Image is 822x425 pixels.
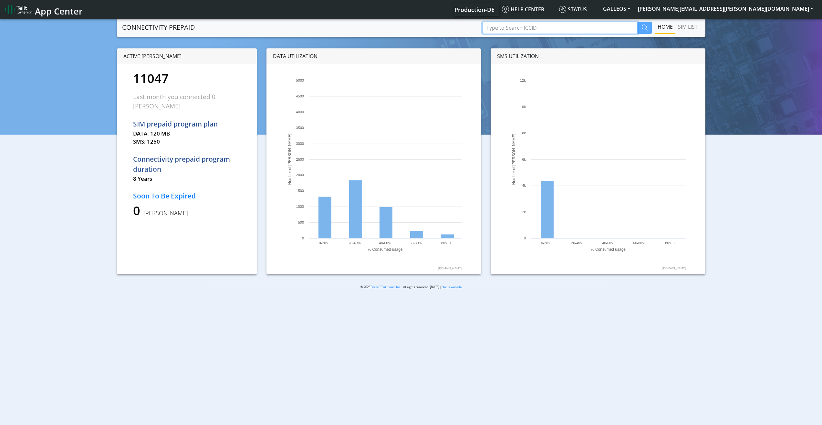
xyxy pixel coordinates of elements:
span: App Center [35,5,83,17]
text: 4k [522,184,526,187]
text: 5000 [296,78,304,82]
text: 2k [522,210,526,214]
p: 0 [133,201,241,220]
text: 3500 [296,126,304,130]
a: App Center [5,3,82,16]
a: Status [557,3,599,16]
text: [DOMAIN_NAME] [438,267,461,270]
text: 0 [302,236,304,240]
text: 1000 [296,205,304,208]
text: 80% + [665,241,675,245]
span: [PERSON_NAME] [140,209,188,217]
text: 40-60% [379,241,391,245]
text: 80% + [441,241,451,245]
a: SIM LIST [675,20,700,33]
a: Home [655,20,675,33]
a: Status website [442,285,462,289]
p: SMS: 1250 [133,137,241,146]
text: % Consumed usage [591,247,626,252]
span: Help center [502,6,544,13]
text: 4000 [296,110,304,114]
text: Number of [PERSON_NAME] [512,134,516,185]
text: 0-20% [319,241,329,245]
text: 0-20% [541,241,551,245]
p: Soon To Be Expired [133,191,241,201]
button: [PERSON_NAME][EMAIL_ADDRESS][PERSON_NAME][DOMAIN_NAME] [634,3,817,15]
input: Type to Search ICCID [482,22,638,34]
text: 3000 [296,142,304,146]
div: ACTIVE [PERSON_NAME] [117,48,257,64]
text: 60-80% [633,241,645,245]
img: knowledge.svg [502,6,509,13]
text: 2000 [296,173,304,177]
p: Last month you connected 0 [PERSON_NAME] [133,92,241,111]
text: 40-60% [602,241,614,245]
text: 10k [520,105,526,109]
text: 4500 [296,94,304,98]
p: © 2025 . All rights reserved. [DATE] | [210,285,612,289]
a: Your current platform instance [454,3,494,16]
p: 8 Years [133,175,241,183]
p: DATA: 120 MB [133,129,241,138]
a: Telit IoT Solutions, Inc. [370,285,401,289]
text: 2500 [296,157,304,161]
div: DATA UTILIZATION [266,48,481,64]
text: 6k [522,157,526,161]
button: GALLEOS [599,3,634,15]
text: 0 [524,236,526,240]
text: [DOMAIN_NAME] [662,267,686,270]
text: 12k [520,78,526,82]
span: Production-DE [454,6,494,14]
img: logo-telit-cinterion-gw-new.png [5,5,32,15]
text: 20-40% [571,241,583,245]
text: Number of [PERSON_NAME] [287,134,292,185]
text: 500 [298,220,304,224]
div: SMS UTILIZATION [491,48,705,64]
p: SIM prepaid program plan [133,119,241,129]
text: 8k [522,131,526,135]
p: 11047 [133,69,241,87]
text: % Consumed usage [368,247,402,252]
img: status.svg [559,6,566,13]
span: Status [559,6,587,13]
a: Help center [499,3,557,16]
text: 20-40% [348,241,360,245]
text: 60-80% [410,241,422,245]
p: Connectivity prepaid program duration [133,154,241,175]
text: 1500 [296,189,304,193]
a: CONNECTIVITY PREPAID [122,21,195,34]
